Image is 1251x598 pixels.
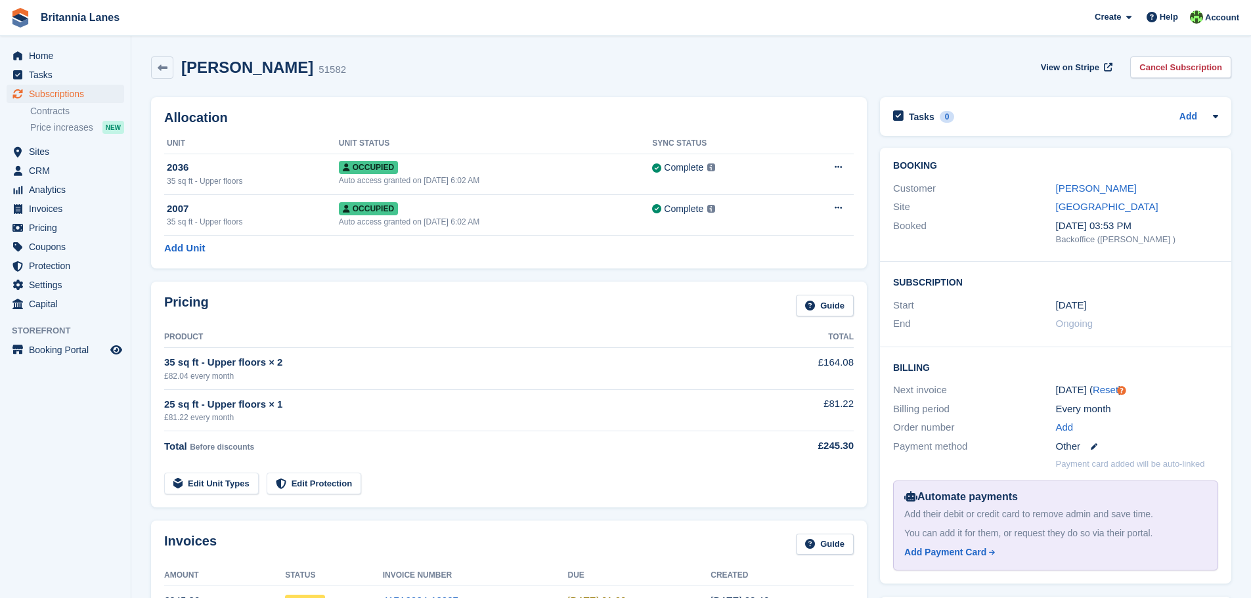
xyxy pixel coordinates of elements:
span: Storefront [12,324,131,337]
h2: Allocation [164,110,854,125]
a: Edit Unit Types [164,473,259,494]
span: Occupied [339,161,398,174]
a: Guide [796,295,854,316]
span: Before discounts [190,442,254,452]
div: You can add it for them, or request they do so via their portal. [904,526,1207,540]
div: Auto access granted on [DATE] 6:02 AM [339,216,653,228]
div: Start [893,298,1055,313]
span: Coupons [29,238,108,256]
div: Billing period [893,402,1055,417]
span: Capital [29,295,108,313]
span: Create [1095,11,1121,24]
div: Auto access granted on [DATE] 6:02 AM [339,175,653,186]
h2: Tasks [909,111,934,123]
div: 2007 [167,202,339,217]
div: 35 sq ft - Upper floors × 2 [164,355,748,370]
a: Preview store [108,342,124,358]
th: Total [748,327,854,348]
span: Account [1205,11,1239,24]
a: Add [1056,420,1074,435]
span: Help [1160,11,1178,24]
span: CRM [29,161,108,180]
h2: Invoices [164,534,217,555]
div: Add Payment Card [904,545,986,559]
th: Invoice Number [383,565,568,586]
th: Created [711,565,854,586]
span: Home [29,47,108,65]
a: menu [7,161,124,180]
span: Occupied [339,202,398,215]
h2: Booking [893,161,1218,171]
span: Settings [29,276,108,294]
td: £164.08 [748,348,854,389]
span: Invoices [29,200,108,218]
a: menu [7,142,124,161]
div: Backoffice ([PERSON_NAME] ) [1056,233,1218,246]
img: Robert Parr [1190,11,1203,24]
span: Ongoing [1056,318,1093,329]
a: Price increases NEW [30,120,124,135]
div: Every month [1056,402,1218,417]
div: Payment method [893,439,1055,454]
th: Unit Status [339,133,653,154]
h2: Billing [893,360,1218,374]
td: £81.22 [748,389,854,431]
h2: [PERSON_NAME] [181,58,313,76]
a: menu [7,295,124,313]
a: menu [7,181,124,199]
a: menu [7,257,124,275]
div: £81.22 every month [164,412,748,423]
div: 35 sq ft - Upper floors [167,216,339,228]
span: Booking Portal [29,341,108,359]
div: Customer [893,181,1055,196]
div: NEW [102,121,124,134]
span: Sites [29,142,108,161]
div: 0 [940,111,955,123]
div: End [893,316,1055,331]
a: Add [1179,110,1197,125]
img: icon-info-grey-7440780725fd019a000dd9b08b2336e03edf1995a4989e88bcd33f0948082b44.svg [707,205,715,213]
span: Pricing [29,219,108,237]
div: Complete [664,161,703,175]
a: menu [7,85,124,103]
a: Britannia Lanes [35,7,125,28]
a: [PERSON_NAME] [1056,182,1137,194]
img: icon-info-grey-7440780725fd019a000dd9b08b2336e03edf1995a4989e88bcd33f0948082b44.svg [707,163,715,171]
a: Contracts [30,105,124,117]
div: £82.04 every month [164,370,748,382]
div: Booked [893,219,1055,246]
a: View on Stripe [1036,56,1115,78]
th: Amount [164,565,285,586]
th: Status [285,565,383,586]
a: menu [7,200,124,218]
div: [DATE] 03:53 PM [1056,219,1218,234]
a: [GEOGRAPHIC_DATA] [1056,201,1158,212]
p: Payment card added will be auto-linked [1056,458,1205,471]
div: Site [893,200,1055,215]
a: Add Unit [164,241,205,256]
span: Price increases [30,121,93,134]
div: 51582 [318,62,346,77]
span: View on Stripe [1041,61,1099,74]
div: 2036 [167,160,339,175]
time: 2024-09-01 00:00:00 UTC [1056,298,1087,313]
div: Next invoice [893,383,1055,398]
div: Automate payments [904,489,1207,505]
a: menu [7,276,124,294]
div: £245.30 [748,438,854,454]
img: stora-icon-8386f47178a22dfd0bd8f6a31ec36ba5ce8667c1dd55bd0f319d3a0aa187defe.svg [11,8,30,28]
div: 35 sq ft - Upper floors [167,175,339,187]
a: Reset [1093,384,1118,395]
div: 25 sq ft - Upper floors × 1 [164,397,748,412]
a: Cancel Subscription [1130,56,1231,78]
th: Product [164,327,748,348]
div: Other [1056,439,1218,454]
span: Analytics [29,181,108,199]
h2: Pricing [164,295,209,316]
div: Tooltip anchor [1116,385,1128,396]
span: Protection [29,257,108,275]
a: Add Payment Card [904,545,1202,559]
th: Sync Status [652,133,792,154]
a: Guide [796,534,854,555]
div: Complete [664,202,703,216]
